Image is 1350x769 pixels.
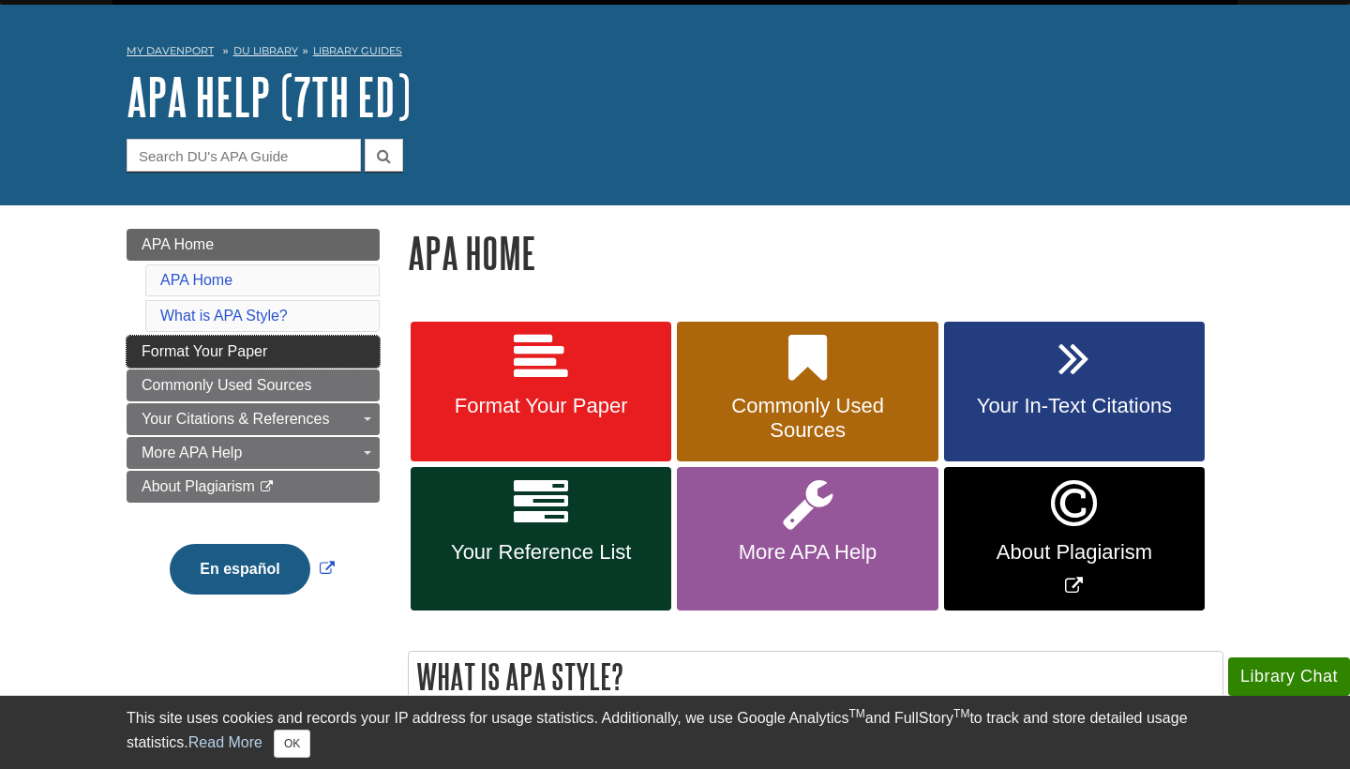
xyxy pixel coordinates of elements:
[127,43,214,59] a: My Davenport
[127,707,1223,758] div: This site uses cookies and records your IP address for usage statistics. Additionally, we use Goo...
[1228,657,1350,696] button: Library Chat
[691,394,923,443] span: Commonly Used Sources
[958,394,1191,418] span: Your In-Text Citations
[142,236,214,252] span: APA Home
[425,394,657,418] span: Format Your Paper
[691,540,923,565] span: More APA Help
[127,229,380,261] a: APA Home
[259,481,275,493] i: This link opens in a new window
[160,308,288,324] a: What is APA Style?
[127,336,380,368] a: Format Your Paper
[188,734,262,750] a: Read More
[127,38,1223,68] nav: breadcrumb
[170,544,309,595] button: En español
[142,445,242,460] span: More APA Help
[127,139,361,172] input: Search DU's APA Guide
[127,437,380,469] a: More APA Help
[944,322,1205,462] a: Your In-Text Citations
[409,652,1222,701] h2: What is APA Style?
[233,44,298,57] a: DU Library
[425,540,657,565] span: Your Reference List
[953,707,969,720] sup: TM
[142,377,311,393] span: Commonly Used Sources
[142,478,255,494] span: About Plagiarism
[142,343,267,359] span: Format Your Paper
[944,467,1205,611] a: Link opens in new window
[127,403,380,435] a: Your Citations & References
[127,471,380,503] a: About Plagiarism
[274,730,310,758] button: Close
[408,229,1223,277] h1: APA Home
[677,322,937,462] a: Commonly Used Sources
[958,540,1191,565] span: About Plagiarism
[142,411,329,427] span: Your Citations & References
[848,707,864,720] sup: TM
[165,561,338,577] a: Link opens in new window
[313,44,402,57] a: Library Guides
[677,467,937,611] a: More APA Help
[160,272,232,288] a: APA Home
[411,467,671,611] a: Your Reference List
[127,68,411,126] a: APA Help (7th Ed)
[127,369,380,401] a: Commonly Used Sources
[127,229,380,626] div: Guide Page Menu
[411,322,671,462] a: Format Your Paper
